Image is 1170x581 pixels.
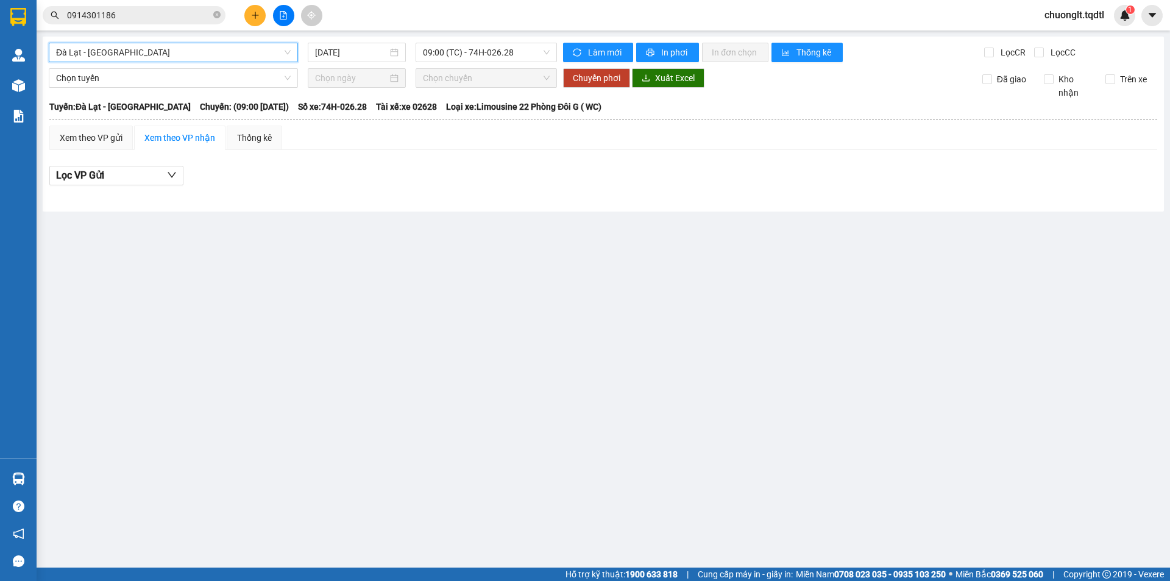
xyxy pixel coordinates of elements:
[1052,568,1054,581] span: |
[446,100,601,113] span: Loại xe: Limousine 22 Phòng Đôi G ( WC)
[251,11,260,20] span: plus
[1035,7,1114,23] span: chuonglt.tqdtl
[991,569,1043,579] strong: 0369 525 060
[1141,5,1163,26] button: caret-down
[13,501,24,512] span: question-circle
[279,11,288,20] span: file-add
[423,69,550,87] span: Chọn chuyến
[771,43,843,62] button: bar-chartThống kê
[1054,73,1096,99] span: Kho nhận
[315,46,388,59] input: 12/10/2025
[1102,570,1111,579] span: copyright
[1126,5,1135,14] sup: 1
[298,100,367,113] span: Số xe: 74H-026.28
[237,131,272,144] div: Thống kê
[565,568,678,581] span: Hỗ trợ kỹ thuật:
[1147,10,1158,21] span: caret-down
[423,43,550,62] span: 09:00 (TC) - 74H-026.28
[1046,46,1077,59] span: Lọc CC
[1119,10,1130,21] img: icon-new-feature
[12,472,25,485] img: warehouse-icon
[702,43,768,62] button: In đơn chọn
[144,131,215,144] div: Xem theo VP nhận
[307,11,316,20] span: aim
[167,170,177,180] span: down
[56,43,291,62] span: Đà Lạt - Sài Gòn
[213,11,221,18] span: close-circle
[273,5,294,26] button: file-add
[573,48,583,58] span: sync
[625,569,678,579] strong: 1900 633 818
[796,46,833,59] span: Thống kê
[687,568,689,581] span: |
[636,43,699,62] button: printerIn phơi
[949,572,952,577] span: ⚪️
[60,131,122,144] div: Xem theo VP gửi
[51,11,59,20] span: search
[13,555,24,567] span: message
[698,568,793,581] span: Cung cấp máy in - giấy in:
[563,43,633,62] button: syncLàm mới
[588,46,623,59] span: Làm mới
[200,100,289,113] span: Chuyến: (09:00 [DATE])
[213,10,221,21] span: close-circle
[781,48,792,58] span: bar-chart
[12,110,25,123] img: solution-icon
[632,68,704,88] button: downloadXuất Excel
[67,9,211,22] input: Tìm tên, số ĐT hoặc mã đơn
[661,46,689,59] span: In phơi
[13,528,24,540] span: notification
[315,71,388,85] input: Chọn ngày
[992,73,1031,86] span: Đã giao
[996,46,1027,59] span: Lọc CR
[49,166,183,185] button: Lọc VP Gửi
[10,8,26,26] img: logo-vxr
[563,68,630,88] button: Chuyển phơi
[834,569,946,579] strong: 0708 023 035 - 0935 103 250
[646,48,656,58] span: printer
[376,100,437,113] span: Tài xế: xe 02628
[49,102,191,112] b: Tuyến: Đà Lạt - [GEOGRAPHIC_DATA]
[1115,73,1152,86] span: Trên xe
[301,5,322,26] button: aim
[56,168,104,183] span: Lọc VP Gửi
[796,568,946,581] span: Miền Nam
[56,69,291,87] span: Chọn tuyến
[1128,5,1132,14] span: 1
[12,49,25,62] img: warehouse-icon
[244,5,266,26] button: plus
[955,568,1043,581] span: Miền Bắc
[12,79,25,92] img: warehouse-icon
